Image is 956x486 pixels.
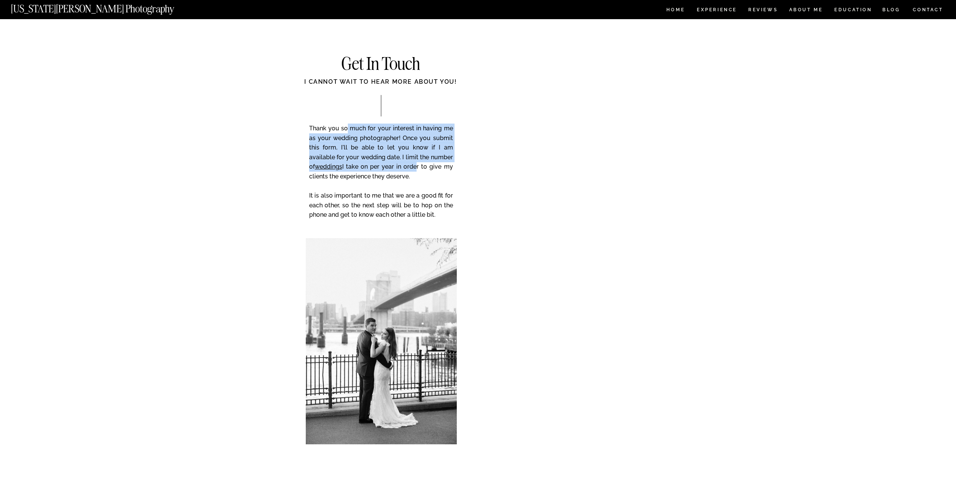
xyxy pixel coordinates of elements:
[315,163,342,170] a: weddings
[305,55,456,74] h2: Get In Touch
[11,4,199,10] a: [US_STATE][PERSON_NAME] Photography
[789,8,823,14] a: ABOUT ME
[665,8,686,14] a: HOME
[834,8,873,14] a: EDUCATION
[697,8,736,14] a: Experience
[748,8,776,14] a: REVIEWS
[912,6,944,14] a: CONTACT
[882,8,900,14] a: BLOG
[309,124,453,230] p: Thank you so much for your interest in having me as your wedding photographer! Once you submit th...
[275,77,486,95] div: I cannot wait to hear more about you!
